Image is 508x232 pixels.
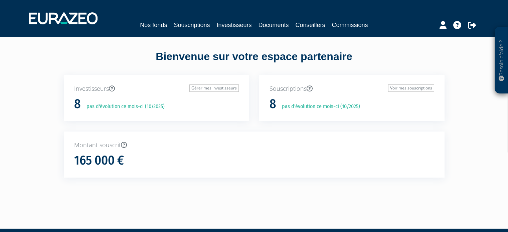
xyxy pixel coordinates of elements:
[74,141,434,150] p: Montant souscrit
[277,103,360,110] p: pas d'évolution ce mois-ci (10/2025)
[140,20,167,30] a: Nos fonds
[270,84,434,93] p: Souscriptions
[74,97,81,111] h1: 8
[332,20,368,30] a: Commissions
[174,20,210,30] a: Souscriptions
[296,20,325,30] a: Conseillers
[189,84,239,92] a: Gérer mes investisseurs
[82,103,165,110] p: pas d'évolution ce mois-ci (10/2025)
[270,97,276,111] h1: 8
[388,84,434,92] a: Voir mes souscriptions
[59,49,450,75] div: Bienvenue sur votre espace partenaire
[498,30,505,90] p: Besoin d'aide ?
[29,12,98,24] img: 1732889491-logotype_eurazeo_blanc_rvb.png
[259,20,289,30] a: Documents
[74,154,124,168] h1: 165 000 €
[216,20,251,30] a: Investisseurs
[74,84,239,93] p: Investisseurs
